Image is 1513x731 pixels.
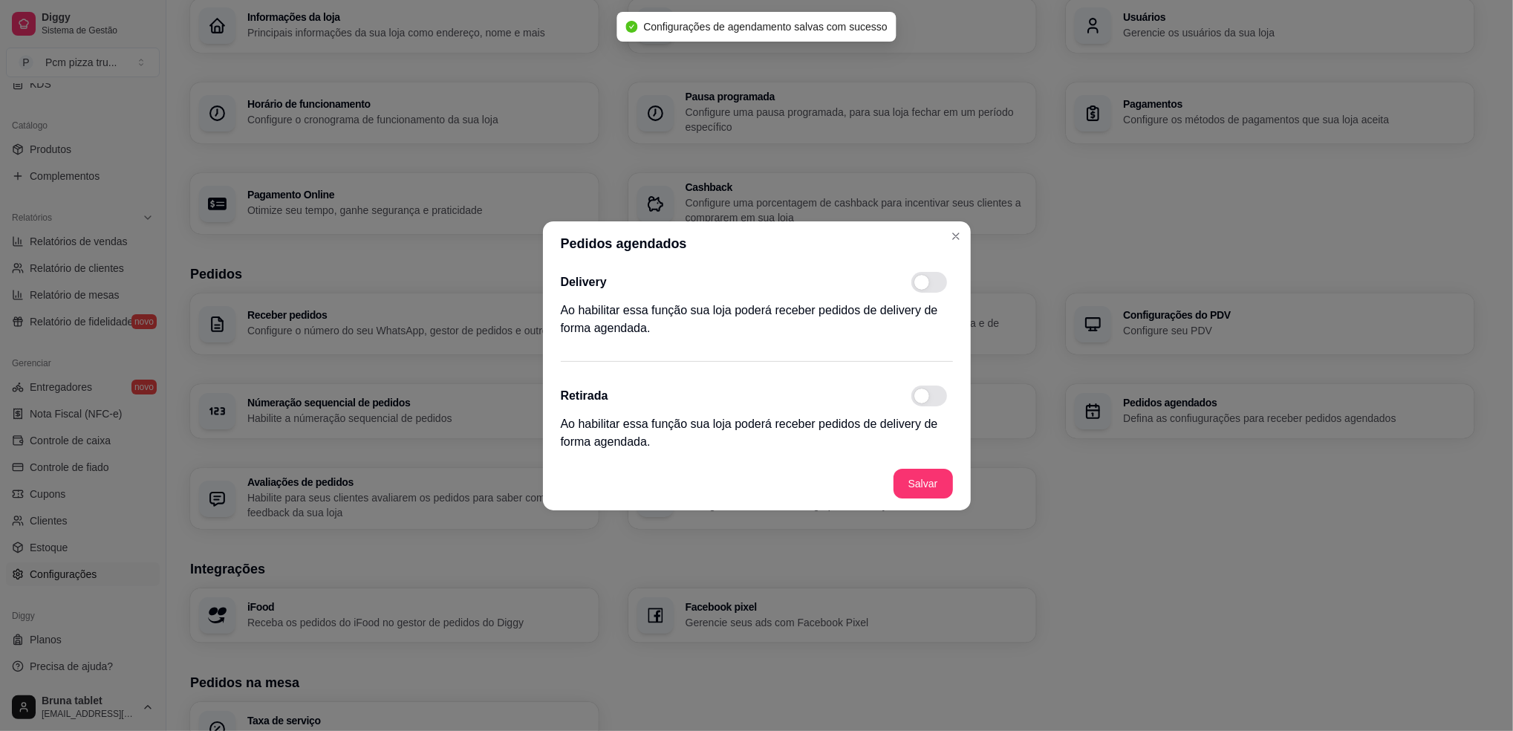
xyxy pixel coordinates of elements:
p: Ao habilitar essa função sua loja poderá receber pedidos de delivery de forma agendada. [561,415,953,451]
button: Salvar [894,469,953,498]
header: Pedidos agendados [543,221,971,266]
span: Configurações de agendamento salvas com sucesso [643,21,887,33]
button: Close [944,224,968,248]
p: Ao habilitar essa função sua loja poderá receber pedidos de delivery de forma agendada. [561,302,953,337]
span: check-circle [625,21,637,33]
p: Delivery [561,273,607,291]
p: Retirada [561,387,608,405]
